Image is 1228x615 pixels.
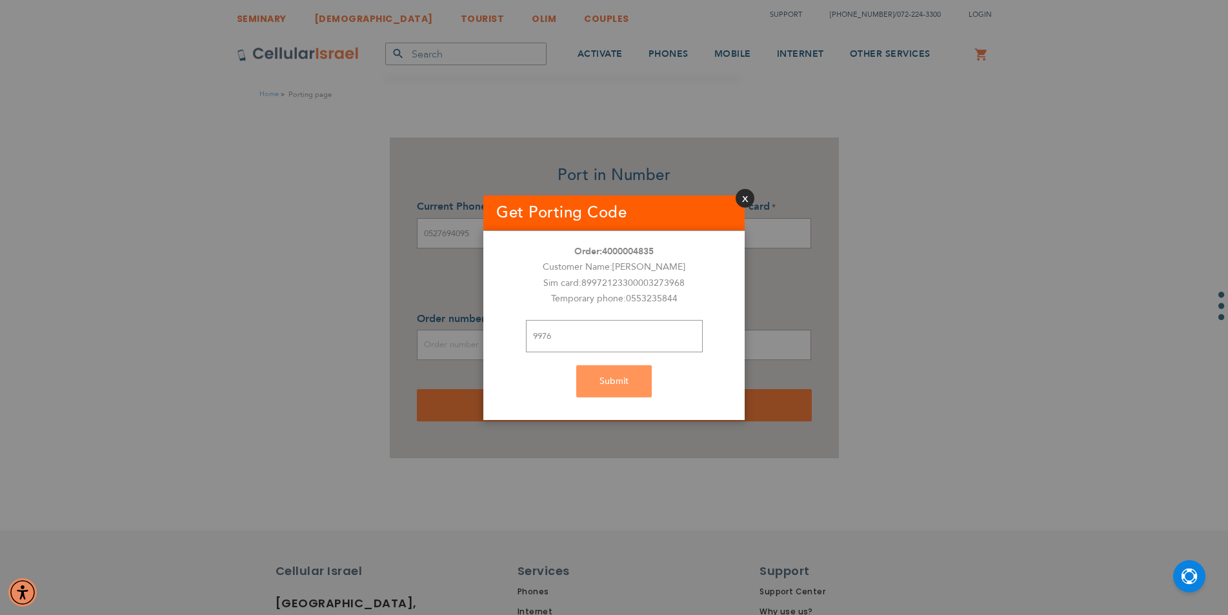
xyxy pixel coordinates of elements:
[526,320,703,352] input: Port Code
[612,261,685,273] span: [PERSON_NAME]
[602,245,654,257] span: 4000004835
[483,276,745,292] div: Sim card:
[8,578,37,607] div: Accessibility Menu
[581,277,685,289] span: 89972123300003273968
[483,244,745,260] div: Order:
[483,259,745,276] div: Customer Name:
[483,291,745,307] div: Temporary phone:
[626,292,678,305] span: 0553235844
[483,195,745,230] h1: Get Porting Code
